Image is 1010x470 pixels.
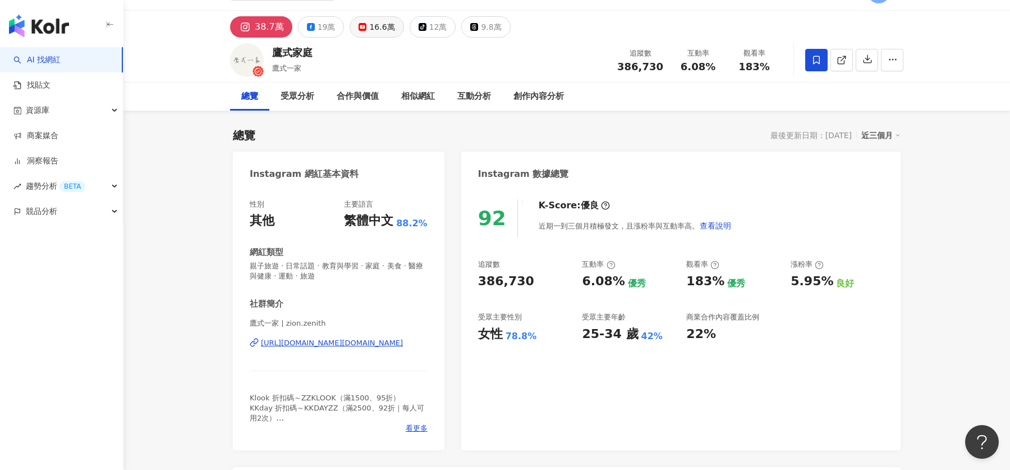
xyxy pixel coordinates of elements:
div: 商業合作內容覆蓋比例 [686,312,759,322]
div: 良好 [836,277,854,290]
span: 查看說明 [700,221,731,230]
div: 互動率 [582,259,615,270]
span: Klook 折扣碼～ZZKLOOK（滿1500、95折） KKday 折扣碼～KKDAYZZ（滿2500、92折｜每人可用2次） 👇🏻👇🏻團購連結在此👇🏻👇🏻 [250,394,424,433]
span: 資源庫 [26,98,49,123]
span: 競品分析 [26,199,57,224]
div: 38.7萬 [255,19,284,35]
div: 其他 [250,212,274,230]
span: 183% [738,61,770,72]
div: 追蹤數 [478,259,500,270]
span: 386,730 [617,61,663,72]
div: 社群簡介 [250,298,283,310]
div: K-Score : [539,199,610,212]
div: BETA [59,181,85,192]
div: 16.6萬 [369,19,394,35]
span: 鷹式一家 | zion.zenith [250,318,428,328]
div: 25-34 歲 [582,326,638,343]
div: 受眾分析 [281,90,314,103]
div: 183% [686,273,724,290]
div: 19萬 [318,19,336,35]
div: 近期一到三個月積極發文，且漲粉率與互動率高。 [539,215,732,237]
div: 主要語言 [344,199,373,209]
div: Instagram 網紅基本資料 [250,168,359,180]
div: 受眾主要年齡 [582,312,626,322]
button: 38.7萬 [230,16,292,38]
span: 6.08% [681,61,715,72]
div: 優良 [581,199,599,212]
div: 繁體中文 [344,212,393,230]
span: 88.2% [396,217,428,230]
div: 追蹤數 [617,48,663,59]
div: 78.8% [506,330,537,343]
div: 總覽 [233,127,255,143]
span: 看更多 [406,423,428,434]
div: 5.95% [791,273,833,290]
div: 92 [478,207,506,230]
div: 9.8萬 [481,19,501,35]
div: 互動分析 [457,90,491,103]
div: 漲粉率 [791,259,824,270]
a: 商案媒合 [13,130,58,142]
div: 總覽 [241,90,258,103]
div: 優秀 [727,277,745,290]
button: 9.8萬 [461,16,510,38]
a: 洞察報告 [13,156,58,167]
div: 網紅類型 [250,247,283,258]
div: 受眾主要性別 [478,312,522,322]
div: 觀看率 [686,259,719,270]
div: 最後更新日期：[DATE] [770,131,852,140]
div: 386,730 [478,273,534,290]
button: 查看說明 [699,215,732,237]
div: 互動率 [677,48,719,59]
div: 12萬 [429,19,447,35]
button: 16.6萬 [350,16,403,38]
a: [URL][DOMAIN_NAME][DOMAIN_NAME] [250,338,428,348]
div: 觀看率 [733,48,775,59]
span: 趨勢分析 [26,174,85,199]
img: logo [9,15,69,37]
div: 創作內容分析 [513,90,564,103]
div: [URL][DOMAIN_NAME][DOMAIN_NAME] [261,338,403,348]
img: KOL Avatar [230,43,264,77]
div: 鷹式家庭 [272,45,313,60]
div: Instagram 數據總覽 [478,168,569,180]
div: 性別 [250,199,264,209]
button: 19萬 [298,16,345,38]
div: 合作與價值 [337,90,379,103]
div: 近三個月 [861,128,901,143]
span: 親子旅遊 · 日常話題 · 教育與學習 · 家庭 · 美食 · 醫療與健康 · 運動 · 旅遊 [250,261,428,281]
div: 42% [641,330,663,343]
span: 鷹式一家 [272,64,301,72]
div: 相似網紅 [401,90,435,103]
div: 女性 [478,326,503,343]
div: 22% [686,326,716,343]
iframe: Help Scout Beacon - Open [965,425,999,459]
a: 找貼文 [13,80,50,91]
button: 12萬 [410,16,456,38]
div: 優秀 [628,277,646,290]
span: rise [13,182,21,190]
div: 6.08% [582,273,625,290]
a: searchAI 找網紅 [13,54,61,66]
